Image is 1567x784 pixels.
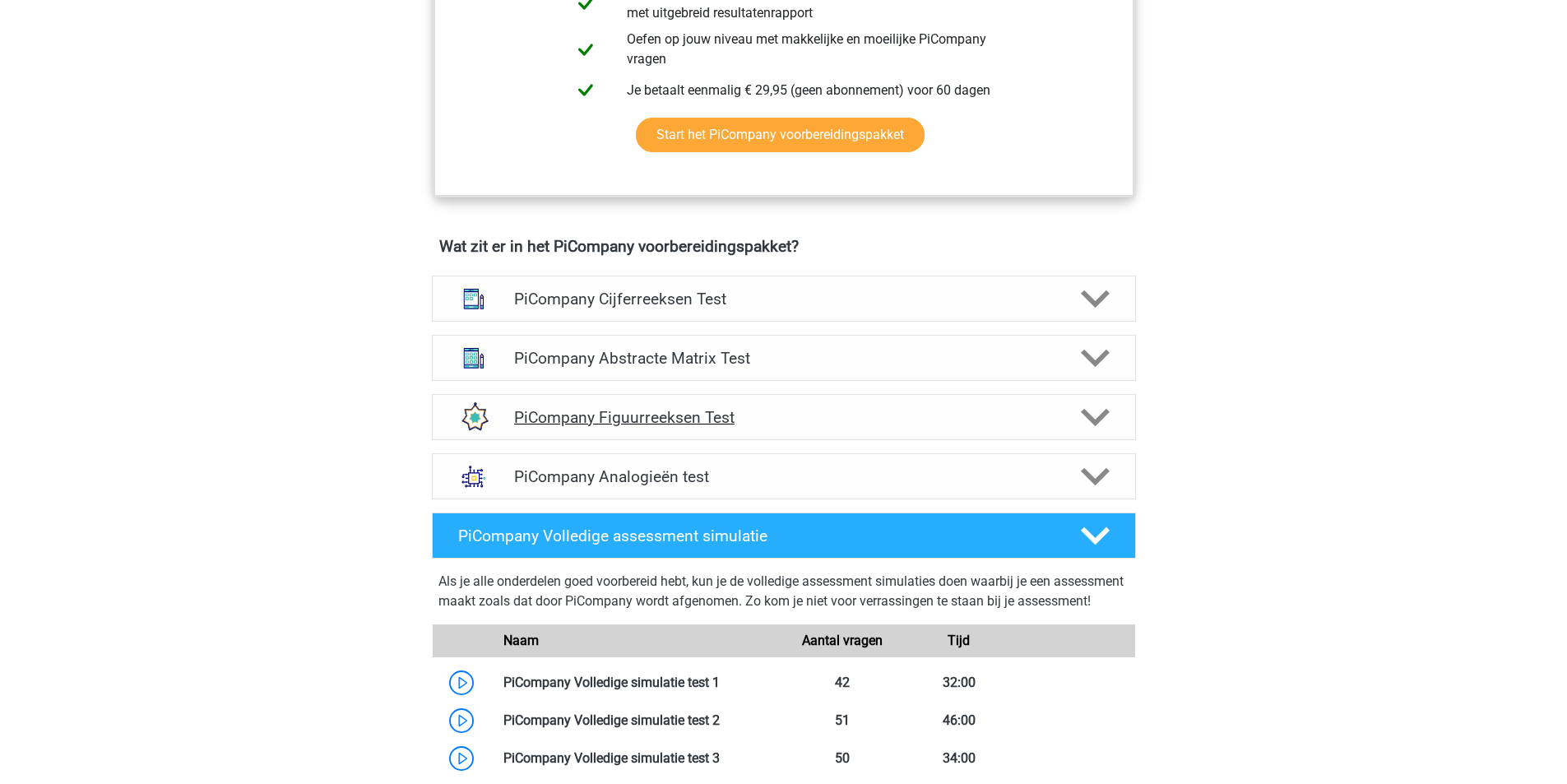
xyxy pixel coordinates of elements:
div: Tijd [901,631,1018,651]
h4: PiCompany Abstracte Matrix Test [514,349,1053,368]
h4: PiCompany Volledige assessment simulatie [458,527,1054,545]
div: PiCompany Volledige simulatie test 3 [491,749,784,768]
h4: PiCompany Analogieën test [514,467,1053,486]
img: cijferreeksen [452,277,495,320]
a: abstracte matrices PiCompany Abstracte Matrix Test [425,335,1143,381]
h4: Wat zit er in het PiCompany voorbereidingspakket? [439,237,1129,256]
div: PiCompany Volledige simulatie test 1 [491,673,784,693]
a: figuurreeksen PiCompany Figuurreeksen Test [425,394,1143,440]
div: Aantal vragen [783,631,900,651]
a: Start het PiCompany voorbereidingspakket [636,118,925,152]
img: abstracte matrices [452,336,495,379]
a: PiCompany Volledige assessment simulatie [425,513,1143,559]
a: cijferreeksen PiCompany Cijferreeksen Test [425,276,1143,322]
div: Naam [491,631,784,651]
h4: PiCompany Cijferreeksen Test [514,290,1053,308]
div: PiCompany Volledige simulatie test 2 [491,711,784,731]
div: Als je alle onderdelen goed voorbereid hebt, kun je de volledige assessment simulaties doen waarb... [438,572,1129,618]
h4: PiCompany Figuurreeksen Test [514,408,1053,427]
img: figuurreeksen [452,396,495,438]
img: analogieen [452,455,495,498]
a: analogieen PiCompany Analogieën test [425,453,1143,499]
